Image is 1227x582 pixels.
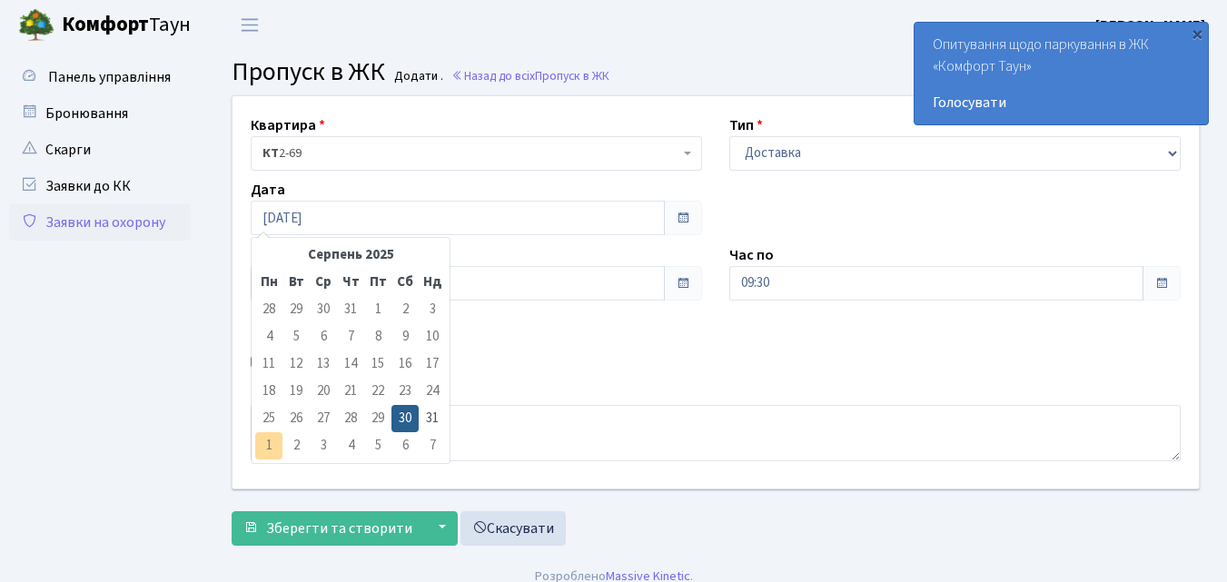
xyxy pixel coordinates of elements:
[255,432,282,459] td: 1
[282,323,310,350] td: 5
[337,432,364,459] td: 4
[282,378,310,405] td: 19
[227,10,272,40] button: Переключити навігацію
[364,269,391,296] th: Пт
[391,269,419,296] th: Сб
[1188,25,1206,43] div: ×
[282,269,310,296] th: Вт
[915,23,1208,124] div: Опитування щодо паркування в ЖК «Комфорт Таун»
[62,10,149,39] b: Комфорт
[337,350,364,378] td: 14
[255,296,282,323] td: 28
[729,114,763,136] label: Тип
[419,296,446,323] td: 3
[62,10,191,41] span: Таун
[391,296,419,323] td: 2
[419,323,446,350] td: 10
[255,378,282,405] td: 18
[9,168,191,204] a: Заявки до КК
[310,296,337,323] td: 30
[391,432,419,459] td: 6
[9,95,191,132] a: Бронювання
[364,350,391,378] td: 15
[391,405,419,432] td: 30
[255,405,282,432] td: 25
[282,405,310,432] td: 26
[48,67,171,87] span: Панель управління
[364,432,391,459] td: 5
[337,296,364,323] td: 31
[310,269,337,296] th: Ср
[419,432,446,459] td: 7
[310,378,337,405] td: 20
[18,7,54,44] img: logo.png
[251,114,325,136] label: Квартира
[364,405,391,432] td: 29
[9,204,191,241] a: Заявки на охорону
[337,323,364,350] td: 7
[419,350,446,378] td: 17
[419,269,446,296] th: Нд
[391,378,419,405] td: 23
[933,92,1190,113] a: Голосувати
[282,432,310,459] td: 2
[232,511,424,546] button: Зберегти та створити
[255,350,282,378] td: 11
[391,323,419,350] td: 9
[266,518,412,538] span: Зберегти та створити
[9,132,191,168] a: Скарги
[310,350,337,378] td: 13
[251,179,285,201] label: Дата
[364,378,391,405] td: 22
[9,59,191,95] a: Панель управління
[262,144,679,163] span: <b>КТ</b>&nbsp;&nbsp;&nbsp;&nbsp;2-69
[391,350,419,378] td: 16
[282,296,310,323] td: 29
[282,242,419,269] th: Серпень 2025
[310,405,337,432] td: 27
[535,67,609,84] span: Пропуск в ЖК
[310,432,337,459] td: 3
[255,269,282,296] th: Пн
[255,323,282,350] td: 4
[337,269,364,296] th: Чт
[1095,15,1205,35] b: [PERSON_NAME]
[1095,15,1205,36] a: [PERSON_NAME]
[251,136,702,171] span: <b>КТ</b>&nbsp;&nbsp;&nbsp;&nbsp;2-69
[451,67,609,84] a: Назад до всіхПропуск в ЖК
[282,350,310,378] td: 12
[262,144,279,163] b: КТ
[337,378,364,405] td: 21
[729,244,774,266] label: Час по
[337,405,364,432] td: 28
[419,405,446,432] td: 31
[364,296,391,323] td: 1
[232,54,385,90] span: Пропуск в ЖК
[419,378,446,405] td: 24
[310,323,337,350] td: 6
[391,69,443,84] small: Додати .
[364,323,391,350] td: 8
[460,511,566,546] a: Скасувати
